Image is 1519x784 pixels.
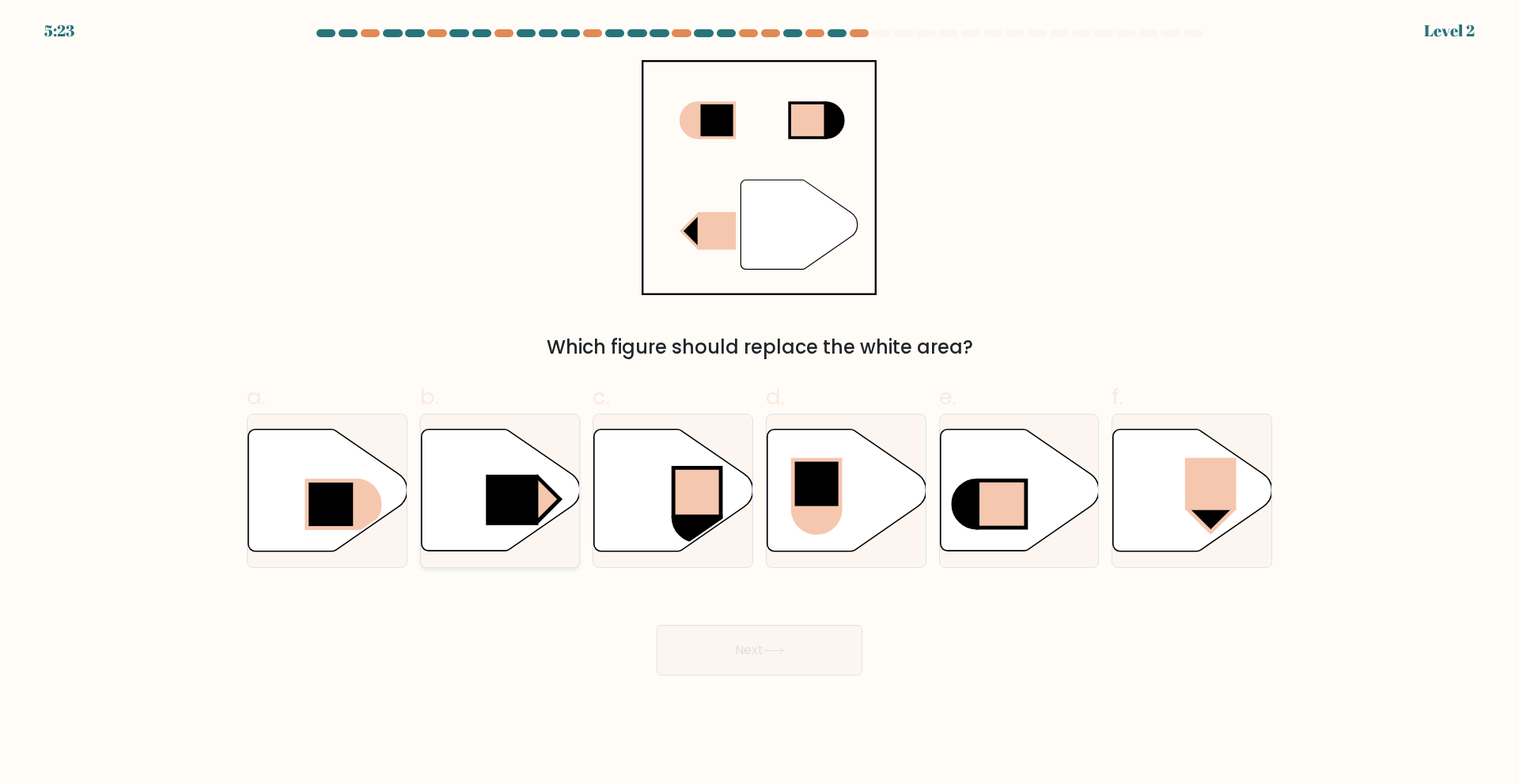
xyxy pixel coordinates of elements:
[256,333,1263,362] div: Which figure should replace the white area?
[593,381,610,412] span: c.
[44,19,74,43] div: 5:23
[1112,381,1123,412] span: f.
[247,381,266,412] span: a.
[741,180,858,270] g: "
[766,381,785,412] span: d.
[420,381,439,412] span: b.
[1424,19,1475,43] div: Level 2
[657,625,862,676] button: Next
[939,381,956,412] span: e.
